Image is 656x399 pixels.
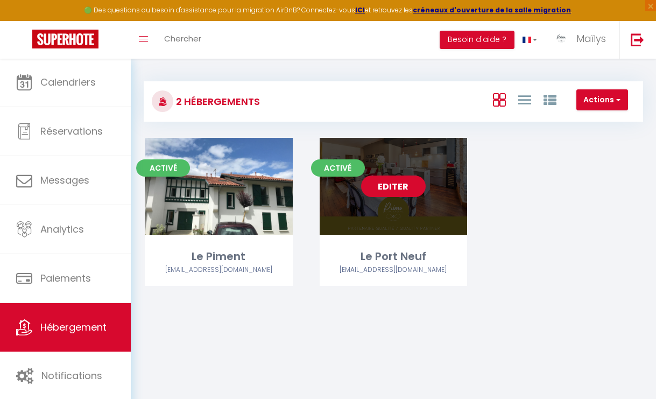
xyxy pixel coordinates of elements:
[40,222,84,236] span: Analytics
[320,265,468,275] div: Airbnb
[173,89,260,114] h3: 2 Hébergements
[40,75,96,89] span: Calendriers
[545,21,619,59] a: ... Maïlys
[164,33,201,44] span: Chercher
[440,31,514,49] button: Besoin d'aide ?
[32,30,98,48] img: Super Booking
[518,90,531,108] a: Vue en Liste
[553,31,569,47] img: ...
[361,176,426,197] a: Editer
[544,90,556,108] a: Vue par Groupe
[576,32,606,45] span: Maïlys
[40,320,107,334] span: Hébergement
[355,5,365,15] a: ICI
[320,248,468,265] div: Le Port Neuf
[145,248,293,265] div: Le Piment
[41,369,102,382] span: Notifications
[136,159,190,177] span: Activé
[493,90,506,108] a: Vue en Box
[156,21,209,59] a: Chercher
[631,33,644,46] img: logout
[40,124,103,138] span: Réservations
[145,265,293,275] div: Airbnb
[413,5,571,15] a: créneaux d'ouverture de la salle migration
[9,4,41,37] button: Ouvrir le widget de chat LiveChat
[311,159,365,177] span: Activé
[40,173,89,187] span: Messages
[40,271,91,285] span: Paiements
[576,89,628,111] button: Actions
